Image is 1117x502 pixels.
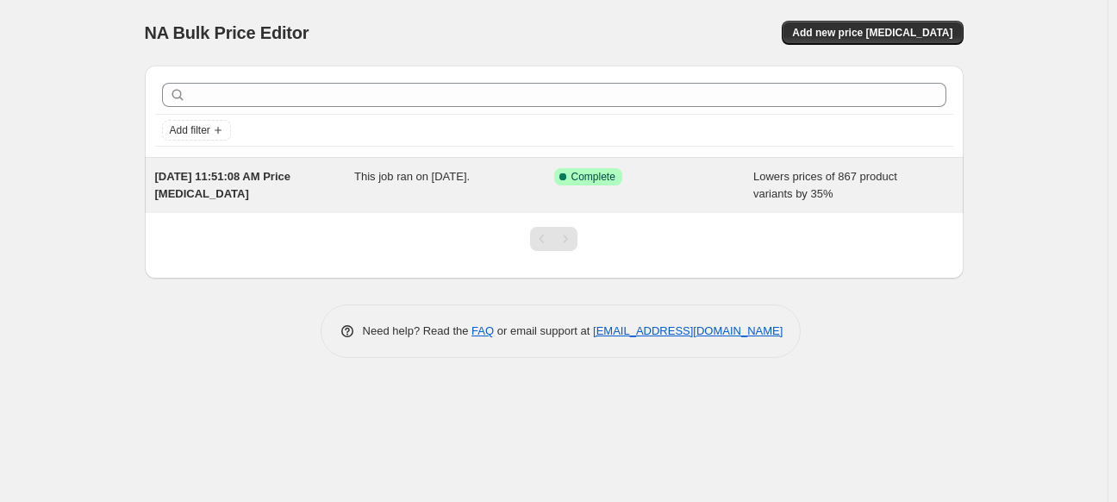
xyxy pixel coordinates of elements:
[471,324,494,337] a: FAQ
[155,170,291,200] span: [DATE] 11:51:08 AM Price [MEDICAL_DATA]
[145,23,309,42] span: NA Bulk Price Editor
[170,123,210,137] span: Add filter
[363,324,472,337] span: Need help? Read the
[792,26,952,40] span: Add new price [MEDICAL_DATA]
[753,170,897,200] span: Lowers prices of 867 product variants by 35%
[494,324,593,337] span: or email support at
[571,170,615,184] span: Complete
[593,324,783,337] a: [EMAIL_ADDRESS][DOMAIN_NAME]
[782,21,963,45] button: Add new price [MEDICAL_DATA]
[162,120,231,141] button: Add filter
[354,170,470,183] span: This job ran on [DATE].
[530,227,577,251] nav: Pagination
